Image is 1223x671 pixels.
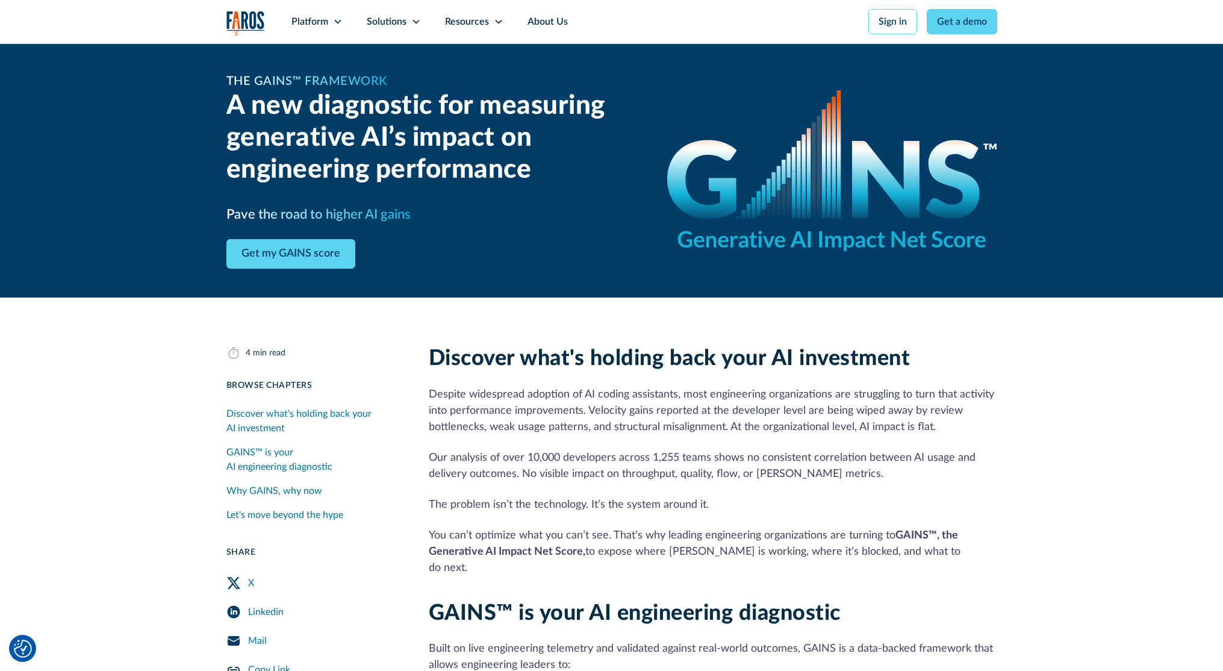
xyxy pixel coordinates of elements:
[429,387,997,435] p: Despite widespread adoption of AI coding assistants, most engineering organizations are strugglin...
[226,402,400,440] a: Discover what's holding back your AI investment
[248,576,254,590] div: X
[226,503,400,527] a: Let's move beyond the hype
[429,601,997,626] h2: GAINS™ is your AI engineering diagnostic
[253,347,285,360] div: min read
[429,528,997,576] p: You can’t optimize what you can’t see. That’s why leading engineering organizations are turning t...
[927,9,997,34] a: Get a demo
[226,72,387,90] h1: The GAINS™ Framework
[14,640,32,658] button: Cookie Settings
[367,14,406,29] div: Solutions
[429,346,997,372] h2: Discover what's holding back your AI investment
[226,484,322,498] div: Why GAINS, why now
[226,508,343,522] div: Let's move beyond the hype
[226,379,400,392] div: Browse Chapters
[226,479,400,503] a: Why GAINS, why now
[226,11,265,36] img: Logo of the analytics and reporting company Faros.
[226,445,400,474] div: GAINS™ is your AI engineering diagnostic
[226,626,400,655] a: Mail Share
[248,605,284,619] div: Linkedin
[226,239,355,269] a: Get my GAINS score
[226,546,400,559] div: Share
[226,440,400,479] a: GAINS™ is your AI engineering diagnostic
[226,205,411,225] h3: Pave the road to higher AI gains
[226,569,400,598] a: Twitter Share
[226,11,265,36] a: home
[291,14,328,29] div: Platform
[429,450,997,482] p: Our analysis of over 10,000 developers across 1,255 teams shows no consistent correlation between...
[445,14,489,29] div: Resources
[248,634,267,648] div: Mail
[14,640,32,658] img: Revisit consent button
[429,497,997,513] p: The problem isn’t the technology. It’s the system around it.
[868,9,917,34] a: Sign in
[226,407,400,435] div: Discover what's holding back your AI investment
[667,90,997,251] img: GAINS - the Generative AI Impact Net Score logo
[226,90,638,186] h2: A new diagnostic for measuring generative AI’s impact on engineering performance
[429,530,958,557] strong: GAINS™, the Generative AI Impact Net Score,
[226,598,400,626] a: LinkedIn Share
[246,347,251,360] div: 4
